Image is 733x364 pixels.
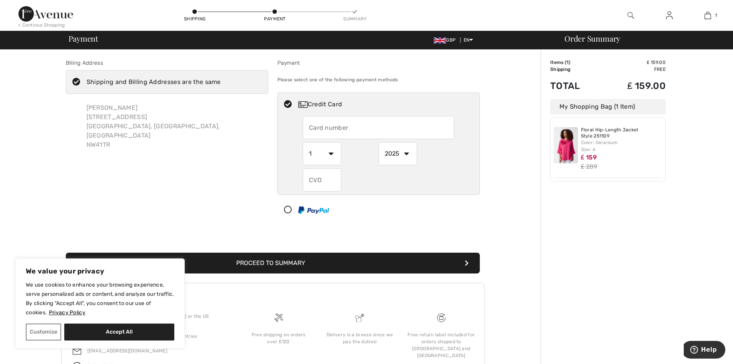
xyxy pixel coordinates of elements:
td: Shipping [550,66,601,73]
img: Floral Hip-Length Jacket Style 251109 [554,127,578,163]
td: Total [550,73,601,99]
div: We value your privacy [15,258,185,349]
div: < Continue Shopping [18,22,65,29]
div: My Shopping Bag (1 Item) [550,99,666,114]
div: Please select one of the following payment methods [277,70,480,89]
img: email [73,347,81,356]
img: 1ère Avenue [18,6,73,22]
div: [PERSON_NAME] [STREET_ADDRESS] [GEOGRAPHIC_DATA], [GEOGRAPHIC_DATA], [GEOGRAPHIC_DATA] NW41TR [80,97,268,156]
img: Credit Card [298,101,308,108]
h3: Questions or Comments? [73,293,473,300]
a: Sign In [660,11,679,20]
div: Payment [263,15,286,22]
td: ₤ 159.00 [601,73,666,99]
span: Payment [68,35,98,42]
a: Privacy Policy [48,309,86,316]
img: UK Pound [434,37,446,44]
div: Order Summary [555,35,728,42]
div: Summary [343,15,366,22]
div: Delivery is a breeze since we pay the duties! [325,331,394,345]
img: Free shipping on orders over &#8356;120 [274,314,283,322]
div: Shipping [183,15,206,22]
img: Free shipping on orders over &#8356;120 [437,314,446,322]
td: ₤ 159.00 [601,59,666,66]
span: EN [464,37,473,43]
a: Floral Hip-Length Jacket Style 251109 [581,127,663,139]
iframe: Opens a widget where you can find more information [684,341,725,360]
a: 1 [689,11,726,20]
a: [EMAIL_ADDRESS][DOMAIN_NAME] [87,348,167,354]
button: Accept All [64,324,174,341]
td: Items ( ) [550,59,601,66]
div: Payment [277,59,480,67]
input: Card number [303,116,454,139]
s: ₤ 289 [581,163,597,170]
div: Credit Card [298,100,474,109]
p: We value your privacy [26,267,174,276]
img: PayPal [298,206,329,214]
div: Shipping and Billing Addresses are the same [87,77,221,87]
span: GBP [434,37,459,43]
img: My Info [666,11,673,20]
span: 1 [566,60,569,65]
button: Proceed to Summary [66,253,480,273]
div: Free shipping on orders over ₤120 [244,331,313,345]
div: Color: Geranium Size: 6 [581,139,663,153]
span: ₤ 159 [581,154,597,161]
div: Billing Address [66,59,268,67]
input: CVD [303,168,341,191]
td: Free [601,66,666,73]
img: Delivery is a breeze since we pay the duties! [356,314,364,322]
img: My Bag [705,11,711,20]
p: We use cookies to enhance your browsing experience, serve personalized ads or content, and analyz... [26,280,174,317]
div: Free return label included for orders shipped to [GEOGRAPHIC_DATA] and [GEOGRAPHIC_DATA] [407,331,476,359]
span: 1 [715,12,717,19]
img: search the website [628,11,634,20]
button: Customize [26,324,61,341]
